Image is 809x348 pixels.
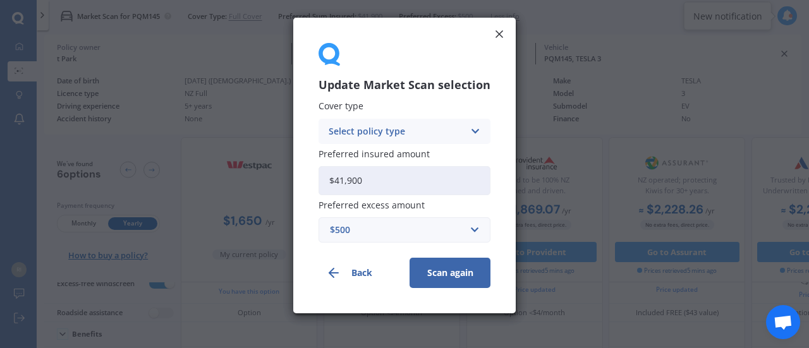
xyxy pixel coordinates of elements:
span: Preferred insured amount [319,148,430,160]
input: Enter amount [319,166,490,195]
button: Scan again [410,258,490,288]
div: Select policy type [329,124,464,138]
div: $500 [330,223,464,237]
span: Cover type [319,100,363,112]
h3: Update Market Scan selection [319,78,490,92]
div: Open chat [766,305,800,339]
button: Back [319,258,399,288]
span: Preferred excess amount [319,199,425,211]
